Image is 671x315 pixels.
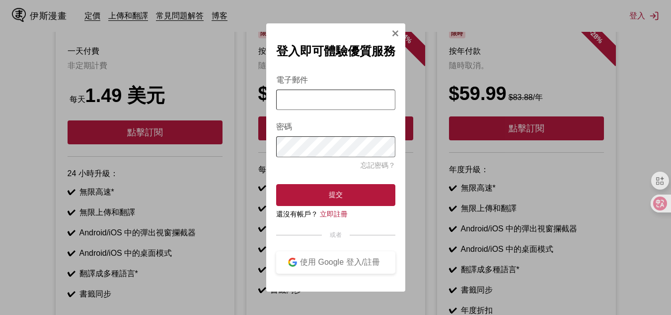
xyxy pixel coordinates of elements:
[276,210,318,218] font: 還沒有帳戶？
[288,258,297,267] img: google 標誌
[391,29,399,37] img: 關閉
[361,161,395,169] a: 忘記密碼？
[300,258,380,266] font: 使用 Google 登入/註冊
[330,231,342,238] font: 或者
[276,122,292,131] font: 密碼
[276,44,395,58] font: 登入即可體驗優質服務
[266,23,405,292] div: 登入模式
[320,210,348,218] a: 立即註冊
[276,251,395,274] button: 使用 Google 登入/註冊
[329,191,343,199] font: 提交
[276,76,308,84] font: 電子郵件
[276,184,395,206] button: 提交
